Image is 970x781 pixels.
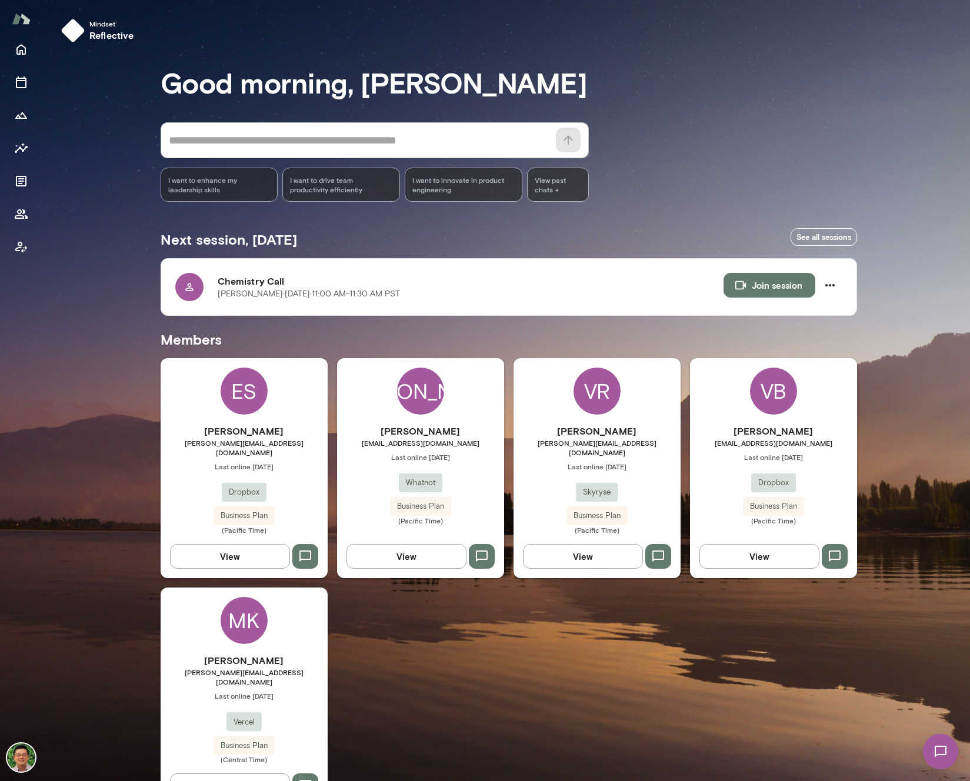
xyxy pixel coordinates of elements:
button: Join session [724,273,815,298]
button: Growth Plan [9,104,33,127]
span: [PERSON_NAME][EMAIL_ADDRESS][DOMAIN_NAME] [161,667,328,686]
h6: [PERSON_NAME] [337,424,504,438]
span: Last online [DATE] [337,452,504,462]
span: Mindset [89,19,134,28]
h6: [PERSON_NAME] [514,424,681,438]
button: View [346,544,466,569]
button: View [699,544,819,569]
p: [PERSON_NAME] · [DATE] · 11:00 AM-11:30 AM PST [218,288,400,300]
h6: [PERSON_NAME] [161,653,328,667]
button: Home [9,38,33,61]
img: Brandon Chinn [7,743,35,772]
h3: Good morning, [PERSON_NAME] [161,66,857,99]
button: Documents [9,169,33,193]
img: mindset [61,19,85,42]
span: I want to enhance my leadership skills [168,175,271,194]
span: View past chats -> [527,168,589,202]
button: View [523,544,643,569]
span: Whatnot [399,477,442,489]
button: Insights [9,136,33,160]
span: [EMAIL_ADDRESS][DOMAIN_NAME] [690,438,857,448]
span: Business Plan [214,510,275,522]
span: [PERSON_NAME][EMAIL_ADDRESS][DOMAIN_NAME] [514,438,681,457]
span: Business Plan [214,740,275,752]
img: Mento [12,8,31,30]
span: (Pacific Time) [690,516,857,525]
div: [PERSON_NAME] [397,368,444,415]
span: (Pacific Time) [161,525,328,535]
button: View [170,544,290,569]
h6: [PERSON_NAME] [161,424,328,438]
h5: Next session, [DATE] [161,230,297,249]
h5: Members [161,330,857,349]
h6: [PERSON_NAME] [690,424,857,438]
span: Last online [DATE] [690,452,857,462]
div: ES [221,368,268,415]
div: I want to innovate in product engineering [405,168,522,202]
h6: reflective [89,28,134,42]
span: Last online [DATE] [161,462,328,471]
span: Business Plan [566,510,628,522]
span: I want to innovate in product engineering [412,175,515,194]
span: Dropbox [751,477,796,489]
span: Last online [DATE] [161,691,328,700]
h6: Chemistry Call [218,274,724,288]
a: See all sessions [791,228,857,246]
span: (Central Time) [161,755,328,764]
div: I want to enhance my leadership skills [161,168,278,202]
button: Sessions [9,71,33,94]
span: [PERSON_NAME][EMAIL_ADDRESS][DOMAIN_NAME] [161,438,328,457]
span: Business Plan [390,500,451,512]
span: Skyryse [576,486,618,498]
div: MK [221,597,268,644]
span: Vercel [226,716,262,728]
span: (Pacific Time) [514,525,681,535]
span: Dropbox [222,486,266,498]
span: Last online [DATE] [514,462,681,471]
button: Client app [9,235,33,259]
span: [EMAIL_ADDRESS][DOMAIN_NAME] [337,438,504,448]
button: Mindsetreflective [56,14,144,47]
span: I want to drive team productivity efficiently [290,175,392,194]
div: I want to drive team productivity efficiently [282,168,400,202]
span: Business Plan [743,500,804,512]
div: VR [574,368,621,415]
span: (Pacific Time) [337,516,504,525]
button: Members [9,202,33,226]
div: VB [750,368,797,415]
